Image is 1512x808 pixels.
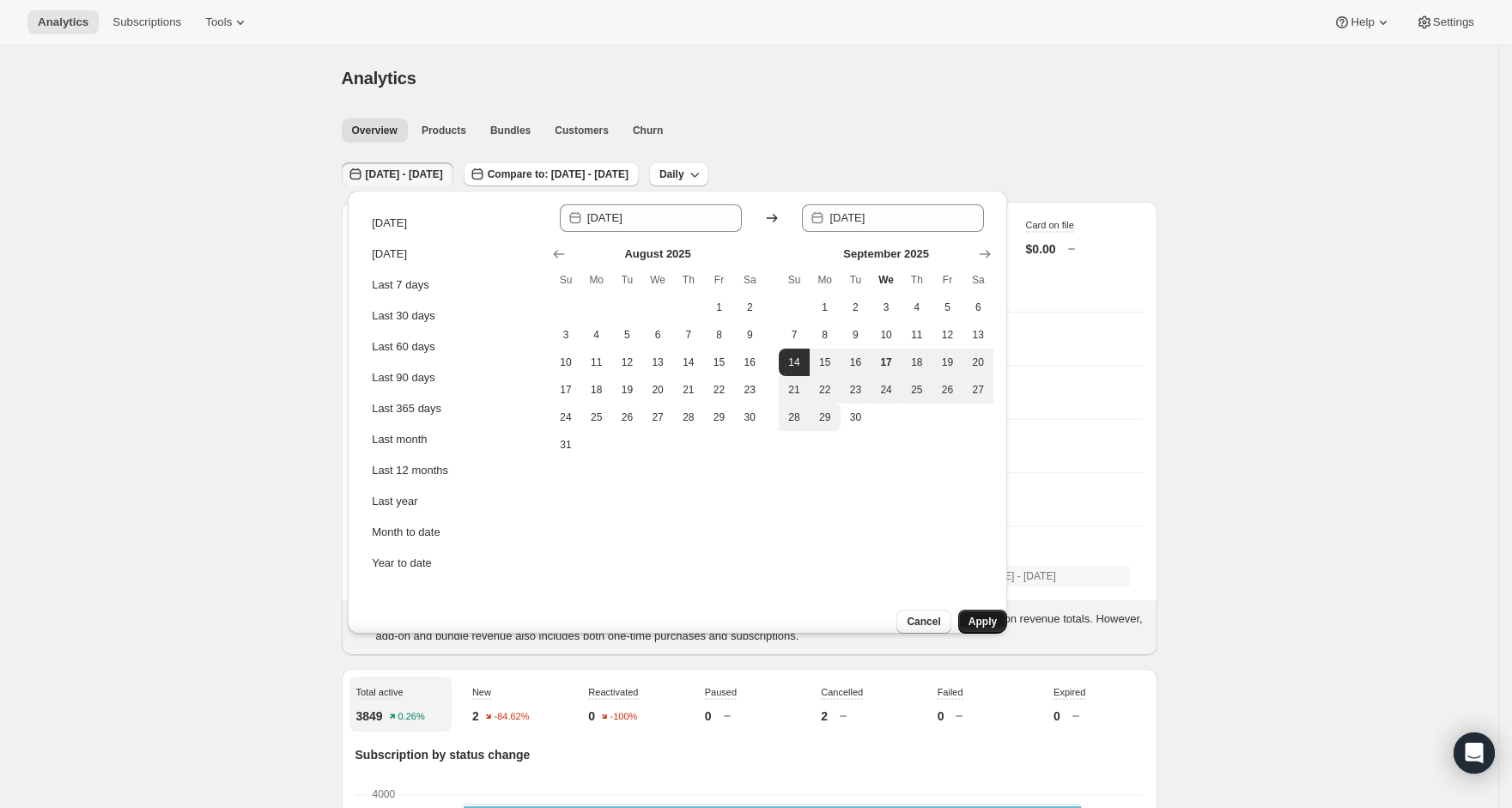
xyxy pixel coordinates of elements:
[588,410,605,424] span: 25
[367,271,538,299] button: Last 7 days
[367,488,538,515] button: Last year
[741,410,758,424] span: 30
[939,383,956,397] span: 26
[711,410,728,424] span: 29
[550,349,581,376] button: Sunday August 10 2025
[464,805,1081,806] rect: New-1 2
[367,240,538,268] button: [DATE]
[550,431,581,459] button: Sunday August 31 2025
[982,569,1056,583] span: [DATE] - [DATE]
[550,376,581,404] button: Sunday August 17 2025
[741,301,758,314] span: 2
[1054,708,1060,725] p: 0
[367,364,538,392] button: Last 90 days
[659,167,684,181] span: Daily
[680,383,697,397] span: 21
[711,273,728,287] span: Fr
[902,321,932,349] button: Thursday September 11 2025
[649,162,708,186] button: Daily
[1054,687,1085,697] span: Expired
[367,333,538,361] button: Last 60 days
[734,349,765,376] button: Saturday August 16 2025
[779,266,810,294] th: Sunday
[962,266,993,294] th: Saturday
[673,349,704,376] button: Thursday August 14 2025
[779,321,810,349] button: Sunday September 7 2025
[973,242,997,266] button: Show next month, October 2025
[939,355,956,369] span: 19
[557,328,574,342] span: 3
[195,10,259,34] button: Tools
[932,376,963,404] button: Friday September 26 2025
[367,395,538,422] button: Last 365 days
[711,301,728,314] span: 1
[610,712,638,722] text: -100%
[649,410,666,424] span: 27
[557,273,574,287] span: Su
[372,524,440,541] div: Month to date
[588,273,605,287] span: Mo
[372,276,429,294] div: Last 7 days
[352,124,398,137] span: Overview
[786,328,803,342] span: 7
[372,788,395,800] text: 4000
[680,273,697,287] span: Th
[704,266,735,294] th: Friday
[969,383,987,397] span: 27
[741,355,758,369] span: 16
[550,321,581,349] button: Sunday August 3 2025
[680,355,697,369] span: 14
[581,266,612,294] th: Monday
[422,124,466,137] span: Products
[877,328,895,342] span: 10
[680,410,697,424] span: 28
[734,294,765,321] button: Saturday August 2 2025
[649,383,666,397] span: 20
[581,376,612,404] button: Monday August 18 2025
[786,410,803,424] span: 28
[841,294,871,321] button: Tuesday September 2 2025
[779,349,810,376] button: Start of range Sunday September 14 2025
[581,404,612,431] button: Monday August 25 2025
[847,410,865,424] span: 30
[704,294,735,321] button: Friday August 1 2025
[372,400,441,417] div: Last 365 days
[680,328,697,342] span: 7
[1026,220,1074,230] span: Card on file
[581,349,612,376] button: Monday August 11 2025
[642,321,673,349] button: Wednesday August 6 2025
[902,349,932,376] button: Thursday September 18 2025
[711,328,728,342] span: 8
[372,493,417,510] div: Last year
[619,410,636,424] span: 26
[1351,15,1374,29] span: Help
[673,266,704,294] th: Thursday
[649,273,666,287] span: We
[588,355,605,369] span: 11
[908,355,926,369] span: 18
[907,615,940,629] span: Cancel
[902,376,932,404] button: Thursday September 25 2025
[612,266,643,294] th: Tuesday
[877,355,895,369] span: 17
[969,328,987,342] span: 13
[847,328,865,342] span: 9
[786,383,803,397] span: 21
[939,301,956,314] span: 5
[398,712,424,722] text: 0.26%
[588,383,605,397] span: 18
[847,355,865,369] span: 16
[619,355,636,369] span: 12
[810,376,841,404] button: Monday September 22 2025
[969,273,987,287] span: Sa
[355,746,1144,763] p: Subscription by status change
[612,349,643,376] button: Tuesday August 12 2025
[841,349,871,376] button: Tuesday September 16 2025
[372,462,448,479] div: Last 12 months
[786,355,803,369] span: 14
[464,795,1081,797] rect: Expired-6 0
[962,376,993,404] button: Saturday September 27 2025
[342,162,453,186] button: [DATE] - [DATE]
[908,273,926,287] span: Th
[366,167,443,181] span: [DATE] - [DATE]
